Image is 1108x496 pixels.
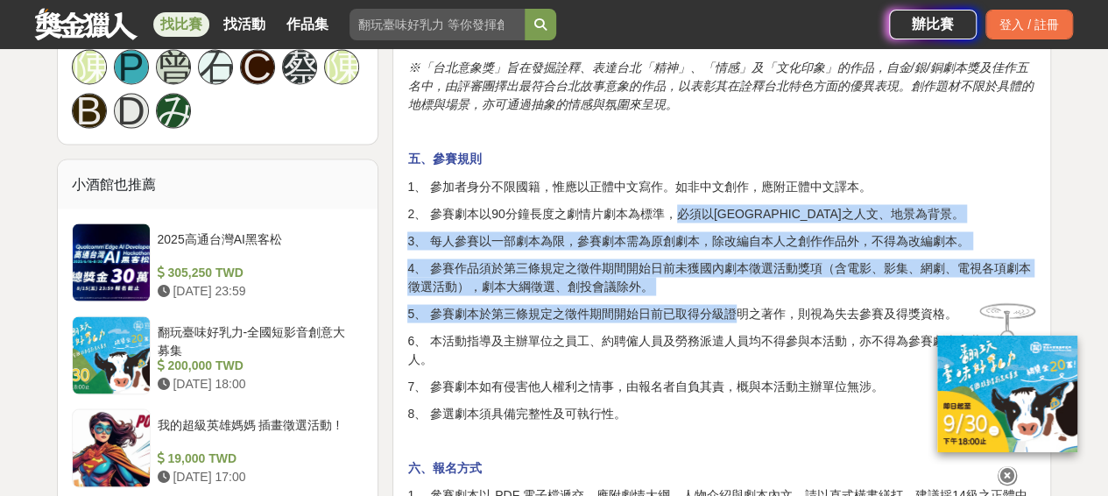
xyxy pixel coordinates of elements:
[240,49,275,84] a: C
[158,230,357,263] div: 2025高通台灣AI黑客松
[58,159,378,209] div: 小酒館也推薦
[158,281,357,300] div: [DATE] 23:59
[407,259,1036,295] p: 4、 參賽作品須於第三條規定之徵件期間開始日前未獲國內劇本徵選活動獎項（含電影、影集、網劇、電視各項劇本徵選活動），劇本大綱徵選、創投會議除外。
[937,336,1077,452] img: ff197300-f8ee-455f-a0ae-06a3645bc375.jpg
[407,377,1036,395] p: 7、 參賽劇本如有侵害他人權利之情事，由報名者自負其責，概與本活動主辦單位無涉。
[114,93,149,128] a: D
[407,177,1036,195] p: 1、 參加者身分不限國籍，惟應以正體中文寫作。如非中文創作，應附正體中文譯本。
[407,204,1036,223] p: 2、 參賽劇本以90分鐘長度之劇情片劇本為標準，必須以[GEOGRAPHIC_DATA]之人文、地景為背景。
[156,49,191,84] a: 曾
[153,12,209,37] a: 找比賽
[72,408,364,487] a: 我的超級英雄媽媽 插畫徵選活動 ! 19,000 TWD [DATE] 17:00
[407,331,1036,368] p: 6、 本活動指導及主辦單位之員工、約聘僱人員及勞務派遣人員均不得參與本活動，亦不得為參賽劇本之共同著作人。
[279,12,335,37] a: 作品集
[407,404,1036,422] p: 8、 參選劇本須具備完整性及可執行性。
[72,223,364,301] a: 2025高通台灣AI黑客松 305,250 TWD [DATE] 23:59
[158,356,357,374] div: 200,000 TWD
[158,322,357,356] div: 翻玩臺味好乳力-全國短影音創意大募集
[158,449,357,467] div: 19,000 TWD
[282,49,317,84] a: 蔡
[158,263,357,281] div: 305,250 TWD
[407,304,1036,322] p: 5、 參賽劇本於第三條規定之徵件期間開始日前已取得分級證明之著作，則視為失去參賽及得獎資格。
[407,152,481,166] strong: 五、參賽規則
[985,10,1073,39] div: 登入 / 註冊
[324,49,359,84] a: 陳
[114,49,149,84] a: P
[407,231,1036,250] p: 3、 每人參賽以一部劇本為限，參賽劇本需為原創劇本，除改編自本人之創作作品外，不得為改編劇本。
[158,374,357,393] div: [DATE] 18:00
[158,415,357,449] div: 我的超級英雄媽媽 插畫徵選活動 !
[198,49,233,84] a: 石
[889,10,977,39] a: 辦比賽
[72,93,107,128] a: B
[72,49,107,84] a: 陳
[407,60,1033,111] i: ※「台北意象獎」旨在發掘詮釋、表達台北「精神」、「情感」及「文化印象」的作品，自金/銀/銅劇本獎及佳作五名中，由評審團擇出最符合台北故事意象的作品，以表彰其在詮釋台北特色方面的優異表現。創作題材...
[156,93,191,128] a: み
[158,467,357,485] div: [DATE] 17:00
[407,460,481,474] strong: 六、報名方式
[72,315,364,394] a: 翻玩臺味好乳力-全國短影音創意大募集 200,000 TWD [DATE] 18:00
[216,12,272,37] a: 找活動
[349,9,525,40] input: 翻玩臺味好乳力 等你發揮創意！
